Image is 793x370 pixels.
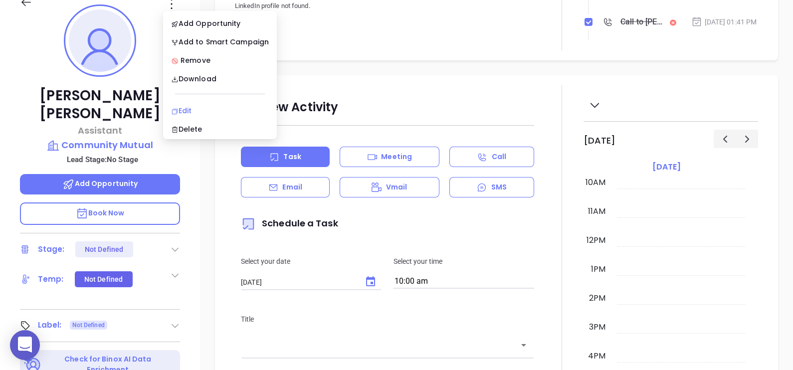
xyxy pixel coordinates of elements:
[491,182,507,192] p: SMS
[38,242,65,257] div: Stage:
[589,263,607,275] div: 1pm
[241,277,357,287] input: MM/DD/YYYY
[587,321,607,333] div: 3pm
[241,314,534,325] p: Title
[381,152,412,162] p: Meeting
[85,241,123,257] div: Not Defined
[20,138,180,152] a: Community Mutual
[282,182,302,192] p: Email
[585,234,607,246] div: 12pm
[620,14,665,29] div: Call to [PERSON_NAME]
[283,152,301,162] p: Task
[171,36,269,47] div: Add to Smart Campaign
[171,124,269,135] div: Delete
[72,320,105,331] span: Not Defined
[586,350,607,362] div: 4pm
[517,338,531,352] button: Open
[171,73,269,84] div: Download
[241,95,534,121] div: New Activity
[361,272,381,292] button: Choose date, selected date is Sep 11, 2025
[20,124,180,137] p: Assistant
[241,217,338,229] span: Schedule a Task
[38,272,64,287] div: Temp:
[38,318,62,333] div: Label:
[171,105,269,116] div: Edit
[165,68,275,89] a: Download
[584,177,607,188] div: 10am
[171,18,269,29] div: Add Opportunity
[650,160,683,174] a: [DATE]
[492,152,506,162] p: Call
[584,135,615,146] h2: [DATE]
[69,9,131,72] img: profile-user
[587,292,607,304] div: 2pm
[20,87,180,123] p: [PERSON_NAME] [PERSON_NAME]
[386,182,407,192] p: Vmail
[394,256,534,267] p: Select your time
[25,153,180,166] p: Lead Stage: No Stage
[76,208,125,218] span: Book Now
[586,205,607,217] div: 11am
[171,55,269,66] div: Remove
[736,130,758,148] button: Next day
[84,271,123,287] div: Not Defined
[241,256,382,267] p: Select your date
[62,179,138,188] span: Add Opportunity
[691,16,757,27] div: [DATE] 01:41 PM
[714,130,736,148] button: Previous day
